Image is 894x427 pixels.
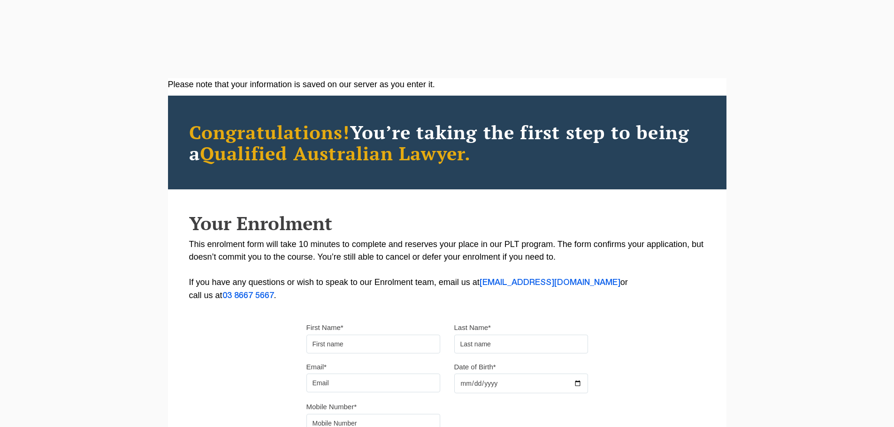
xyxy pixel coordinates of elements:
input: Email [306,374,440,392]
h2: Your Enrolment [189,213,705,233]
input: First name [306,335,440,353]
span: Congratulations! [189,120,350,144]
label: Email* [306,362,327,372]
span: Qualified Australian Lawyer. [200,141,471,165]
label: Date of Birth* [454,362,496,372]
input: Last name [454,335,588,353]
a: [EMAIL_ADDRESS][DOMAIN_NAME] [480,279,620,286]
label: First Name* [306,323,344,332]
label: Mobile Number* [306,402,357,412]
label: Last Name* [454,323,491,332]
a: 03 8667 5667 [222,292,274,300]
div: Please note that your information is saved on our server as you enter it. [168,78,726,91]
p: This enrolment form will take 10 minutes to complete and reserves your place in our PLT program. ... [189,238,705,302]
h2: You’re taking the first step to being a [189,121,705,164]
